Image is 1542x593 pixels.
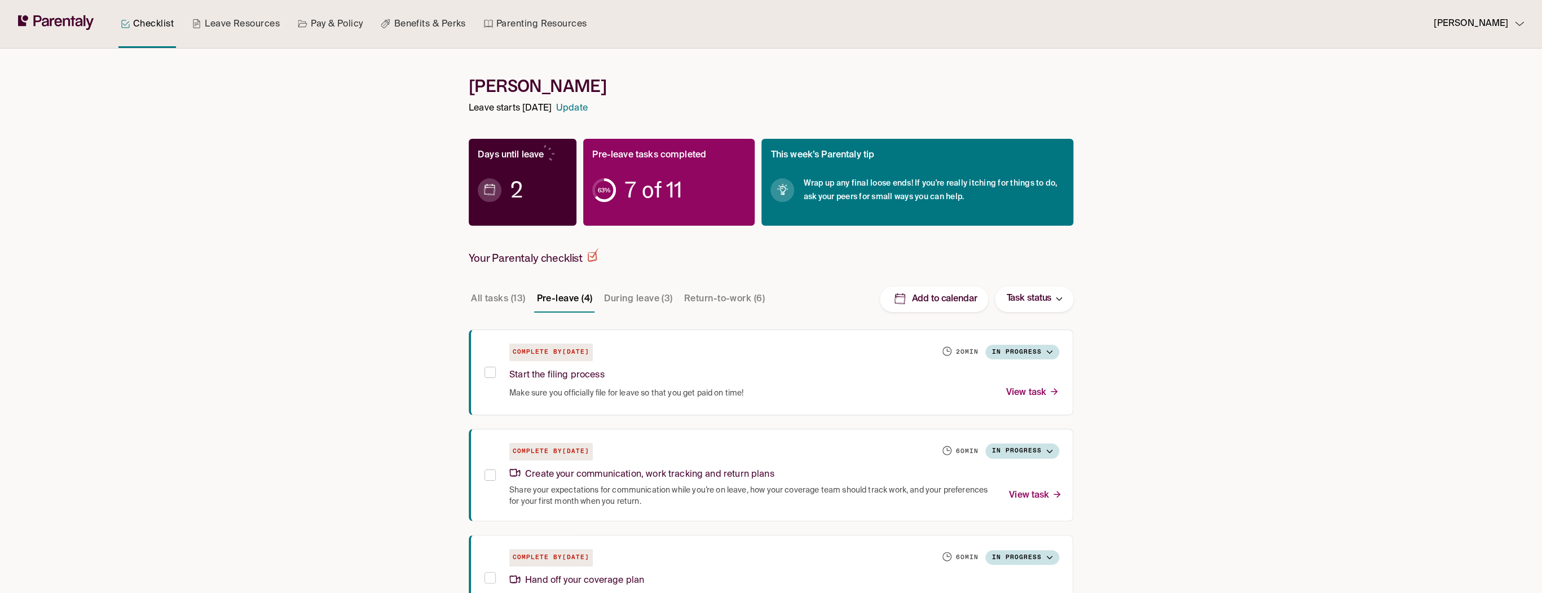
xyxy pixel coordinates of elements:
p: [PERSON_NAME] [1434,16,1508,32]
button: All tasks (13) [469,285,527,313]
button: Task status [995,287,1073,312]
p: Leave starts [DATE] [469,101,552,116]
p: This week’s Parentaly tip [770,148,874,163]
p: View task [1006,385,1059,401]
span: 2 [510,185,523,196]
button: Add to calendar [880,287,988,312]
h6: 20 min [956,348,979,357]
h2: Your Parentaly checklist [469,248,598,265]
button: In progress [985,443,1059,459]
h6: 60 min [956,447,979,456]
button: Pre-leave (4) [534,285,594,313]
span: Make sure you officially file for leave so that you get paid on time! [509,388,743,399]
button: In progress [985,550,1059,565]
p: Pre-leave tasks completed [592,148,706,163]
h6: Complete by [DATE] [509,549,593,566]
div: Task stage tabs [469,285,769,313]
a: Update [556,101,588,116]
h6: Complete by [DATE] [509,443,593,460]
h1: [PERSON_NAME] [469,76,1073,96]
p: Task status [1006,291,1051,306]
button: During leave (3) [601,285,675,313]
p: Create your communication, work tracking and return plans [509,467,774,482]
button: In progress [985,345,1059,360]
button: Return-to-work (6) [682,285,767,313]
span: 7 of 11 [625,185,682,196]
p: Start the filing process [509,368,605,383]
p: View task [1009,488,1062,503]
p: Hand off your coverage plan [509,573,644,588]
h6: 60 min [956,553,979,562]
p: Add to calendar [911,293,977,305]
span: Share your expectations for communication while you’re on leave, how your coverage team should tr... [509,485,995,507]
p: Days until leave [478,148,544,163]
span: Wrap up any final loose ends! If you're really itching for things to do, ask your peers for small... [803,177,1064,204]
h6: Complete by [DATE] [509,344,593,361]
